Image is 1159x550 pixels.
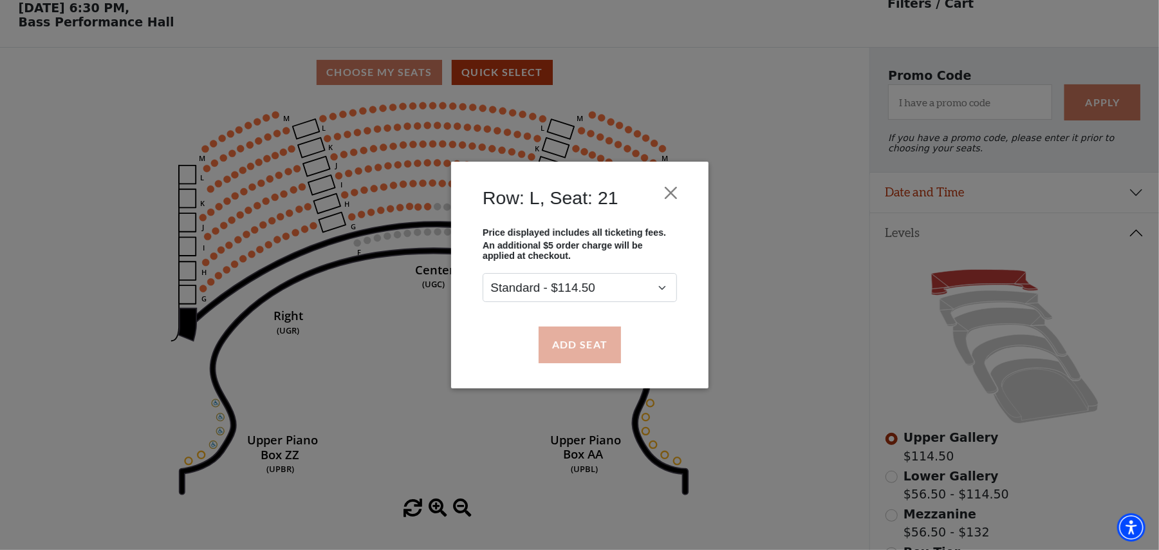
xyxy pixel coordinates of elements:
p: Price displayed includes all ticketing fees. [483,227,677,238]
p: An additional $5 order charge will be applied at checkout. [483,241,677,261]
button: Close [658,181,683,205]
div: Accessibility Menu [1117,513,1145,542]
h4: Row: L, Seat: 21 [483,187,618,209]
button: Add Seat [538,327,620,363]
